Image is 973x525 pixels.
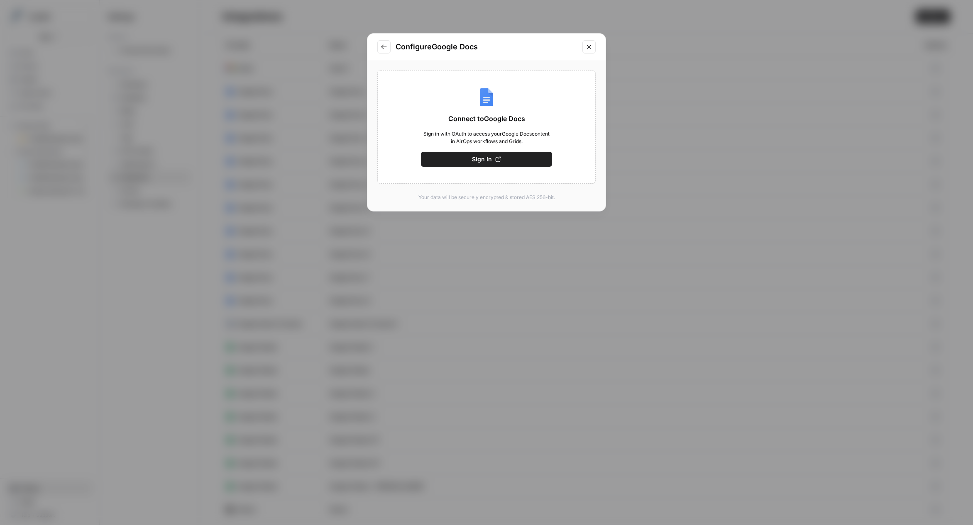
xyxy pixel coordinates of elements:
[377,40,391,53] button: Go to previous step
[377,194,596,201] p: Your data will be securely encrypted & stored AES 256-bit.
[477,87,496,107] img: Google Docs
[396,41,577,53] h2: Configure Google Docs
[421,152,552,167] button: Sign In
[472,155,492,163] span: Sign In
[448,114,525,124] span: Connect to Google Docs
[582,40,596,53] button: Close modal
[421,130,552,145] span: Sign in with OAuth to access your Google Docs content in AirOps workflows and Grids.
